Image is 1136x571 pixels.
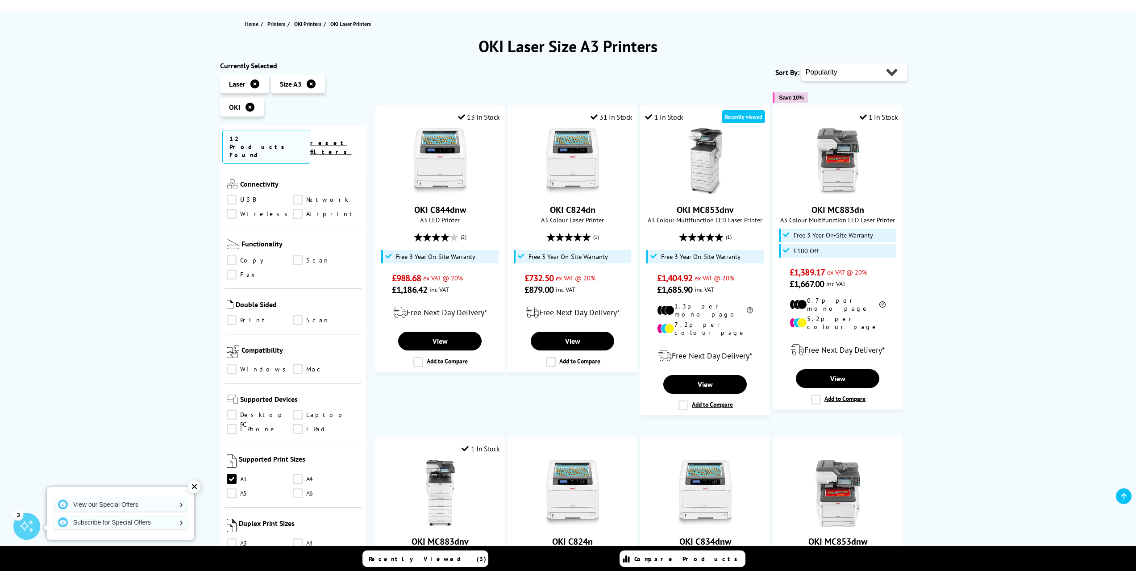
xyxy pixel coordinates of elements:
[407,128,474,195] img: OKI C844dnw
[423,274,463,282] span: ex VAT @ 20%
[222,130,310,164] span: 12 Products Found
[362,550,488,567] a: Recently Viewed (3)
[556,285,575,294] span: inc VAT
[657,302,753,318] li: 1.3p per mono page
[330,21,371,27] span: OKI Laser Printers
[245,19,261,29] a: Home
[811,395,866,404] label: Add to Compare
[672,520,739,529] a: OKI C834dnw
[294,19,321,29] span: OKI Printers
[293,488,359,498] a: A6
[461,229,466,246] span: (2)
[528,253,608,260] span: Free 3 Year On-Site Warranty
[294,19,324,29] a: OKI Printers
[380,300,500,325] div: modal_delivery
[778,216,898,224] span: A3 Colour Multifunction LED Laser Printer
[794,232,873,239] span: Free 3 Year On-Site Warranty
[414,204,466,216] a: OKI C844dnw
[220,61,366,70] div: Currently Selected
[539,128,606,195] img: OKI C824dn
[240,395,360,405] span: Supported Devices
[672,128,739,195] img: OKI MC853dnv
[678,400,733,410] label: Add to Compare
[227,315,293,325] a: Print
[267,19,287,29] a: Printers
[657,321,753,337] li: 7.2p per colour page
[531,332,614,350] a: View
[293,538,359,548] a: A4
[407,520,474,529] a: OKI MC883dnv
[695,274,734,282] span: ex VAT @ 20%
[227,519,237,532] img: Duplex Print Sizes
[407,188,474,197] a: OKI C844dnw
[593,229,599,246] span: (1)
[794,247,819,254] span: £100 Off
[227,239,239,249] img: Functionality
[661,253,741,260] span: Free 3 Year On-Site Warranty
[804,520,871,529] a: OKI MC853dnw
[512,300,632,325] div: modal_delivery
[429,285,449,294] span: inc VAT
[804,460,871,527] img: OKI MC853dnw
[826,279,846,288] span: inc VAT
[227,364,293,374] a: Windows
[227,395,238,404] img: Supported Devices
[672,460,739,527] img: OKI C834dnw
[695,285,714,294] span: inc VAT
[229,103,241,112] span: OKI
[775,68,799,77] span: Sort By:
[293,255,359,265] a: Scan
[413,357,468,367] label: Add to Compare
[591,113,632,121] div: 31 In Stock
[552,536,593,547] a: OKI C824n
[293,364,359,374] a: Mac
[790,278,824,290] span: £1,667.00
[657,272,692,284] span: £1,404.92
[811,204,864,216] a: OKI MC883dn
[790,267,825,278] span: £1,389.17
[773,92,808,103] button: Save 10%
[620,550,745,567] a: Compare Products
[672,188,739,197] a: OKI MC853dnv
[227,346,239,358] img: Compatibility
[293,410,359,420] a: Laptop
[293,424,359,434] a: iPad
[293,209,359,219] a: Airprint
[645,216,765,224] span: A3 Colour Multifunction LED Laser Printer
[539,188,606,197] a: OKI C824dn
[556,274,595,282] span: ex VAT @ 20%
[539,460,606,527] img: OKI C824n
[663,375,746,394] a: View
[539,520,606,529] a: OKI C824n
[804,128,871,195] img: OKI MC883dn
[227,209,293,219] a: Wireless
[241,239,360,251] span: Functionality
[634,555,742,563] span: Compare Products
[293,315,359,325] a: Scan
[392,272,421,284] span: £988.68
[267,19,285,29] span: Printers
[227,300,233,309] img: Double Sided
[860,113,898,121] div: 1 In Stock
[512,216,632,224] span: A3 Colour Laser Printer
[54,497,187,512] a: View our Special Offers
[227,474,293,484] a: A3
[796,369,879,388] a: View
[239,454,359,470] span: Supported Print Sizes
[645,343,765,368] div: modal_delivery
[280,79,302,88] span: Size A3
[380,216,500,224] span: A3 LED Printer
[524,272,553,284] span: £732.50
[398,332,481,350] a: View
[236,300,360,311] span: Double Sided
[778,338,898,363] div: modal_delivery
[808,536,867,547] a: OKI MC853dnw
[13,510,23,520] div: 3
[790,315,886,331] li: 5.2p per colour page
[227,195,293,204] a: USB
[550,204,595,216] a: OKI C824dn
[220,36,916,57] h1: OKI Laser Size A3 Printers
[227,424,293,434] a: iPhone
[241,346,360,360] span: Compatibility
[240,179,360,190] span: Connectivity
